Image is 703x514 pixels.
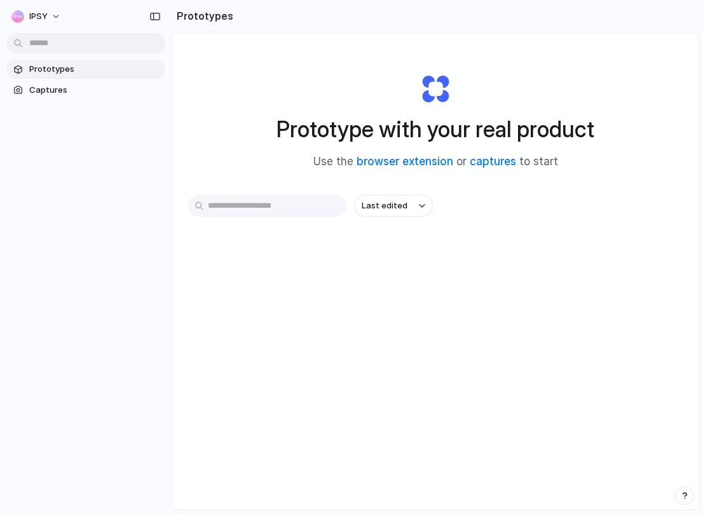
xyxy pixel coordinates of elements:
a: Captures [6,81,165,100]
h1: Prototype with your real product [276,112,594,146]
h2: Prototypes [172,8,233,24]
a: Prototypes [6,60,165,79]
a: browser extension [357,155,453,168]
span: Last edited [362,200,407,212]
span: Use the or to start [313,154,558,170]
a: captures [470,155,516,168]
span: Captures [29,84,160,97]
span: IPSY [29,10,48,23]
button: Last edited [354,195,433,217]
span: Prototypes [29,63,160,76]
button: IPSY [6,6,67,27]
